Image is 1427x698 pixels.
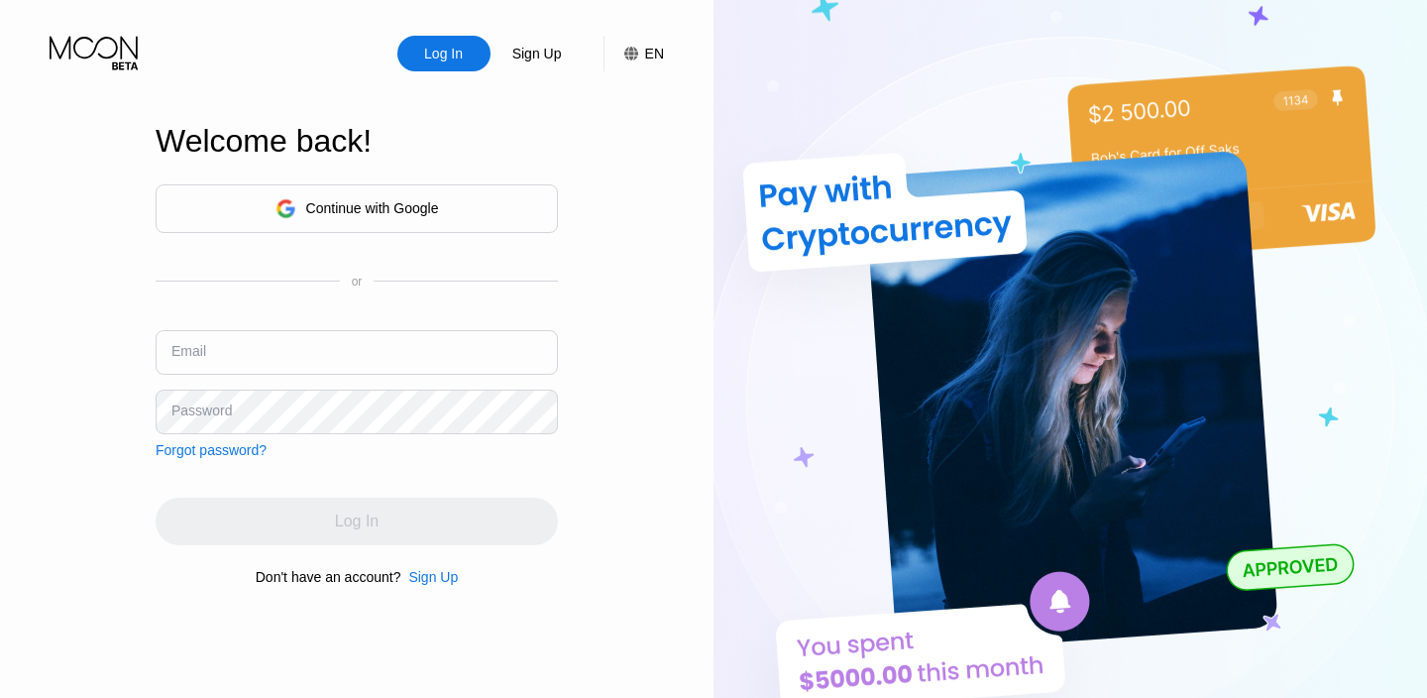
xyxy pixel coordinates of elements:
[171,403,232,418] div: Password
[171,343,206,359] div: Email
[491,36,584,71] div: Sign Up
[256,569,401,585] div: Don't have an account?
[156,442,267,458] div: Forgot password?
[408,569,458,585] div: Sign Up
[604,36,664,71] div: EN
[156,123,558,160] div: Welcome back!
[510,44,564,63] div: Sign Up
[400,569,458,585] div: Sign Up
[645,46,664,61] div: EN
[156,184,558,233] div: Continue with Google
[422,44,465,63] div: Log In
[397,36,491,71] div: Log In
[306,200,439,216] div: Continue with Google
[352,275,363,289] div: or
